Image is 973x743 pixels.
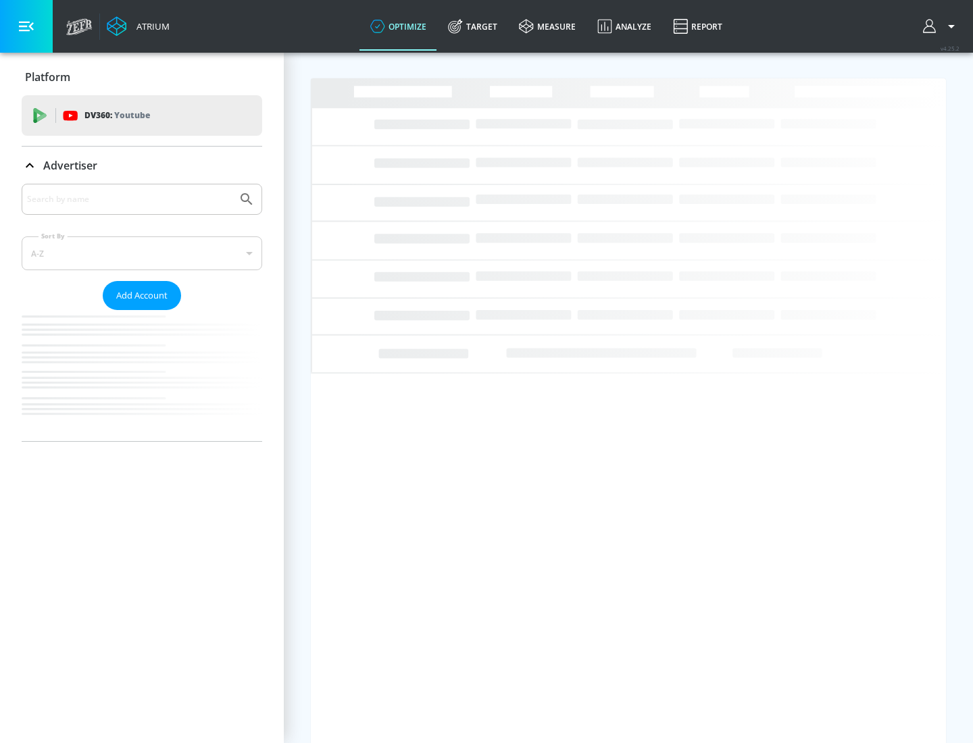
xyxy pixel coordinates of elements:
a: measure [508,2,587,51]
div: Atrium [131,20,170,32]
label: Sort By [39,232,68,240]
p: Advertiser [43,158,97,173]
div: Platform [22,58,262,96]
span: Add Account [116,288,168,303]
div: Advertiser [22,147,262,184]
div: Advertiser [22,184,262,441]
div: A-Z [22,236,262,270]
a: Target [437,2,508,51]
a: Atrium [107,16,170,36]
a: Report [662,2,733,51]
p: Platform [25,70,70,84]
span: v 4.25.2 [941,45,959,52]
a: optimize [359,2,437,51]
input: Search by name [27,190,232,208]
a: Analyze [587,2,662,51]
nav: list of Advertiser [22,310,262,441]
p: Youtube [114,108,150,122]
button: Add Account [103,281,181,310]
p: DV360: [84,108,150,123]
div: DV360: Youtube [22,95,262,136]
